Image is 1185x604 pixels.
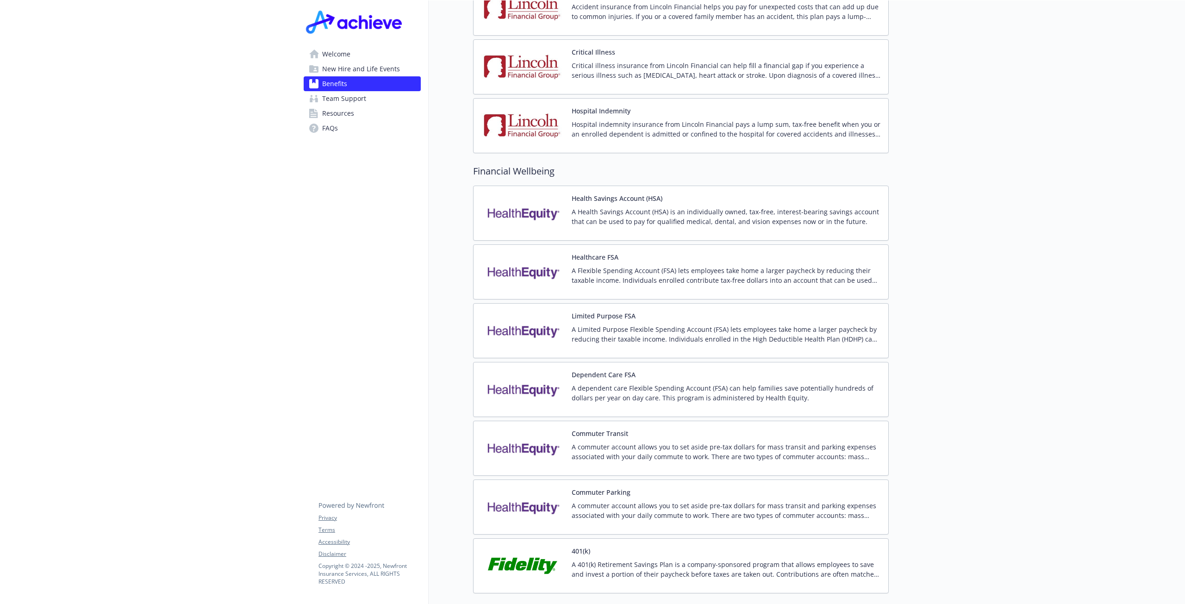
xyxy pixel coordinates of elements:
[572,266,881,285] p: A Flexible Spending Account (FSA) lets employees take home a larger paycheck by reducing their ta...
[481,429,564,468] img: Health Equity carrier logo
[322,76,347,91] span: Benefits
[572,252,618,262] button: Healthcare FSA
[572,546,590,556] button: 401(k)
[322,47,350,62] span: Welcome
[481,106,564,145] img: Lincoln Financial Group carrier logo
[473,164,889,178] h2: Financial Wellbeing
[572,429,628,438] button: Commuter Transit
[322,91,366,106] span: Team Support
[304,91,421,106] a: Team Support
[572,61,881,80] p: Critical illness insurance from Lincoln Financial can help fill a financial gap if you experience...
[481,546,564,585] img: Fidelity Investments carrier logo
[481,370,564,409] img: Health Equity carrier logo
[304,47,421,62] a: Welcome
[318,526,420,534] a: Terms
[572,487,630,497] button: Commuter Parking
[304,121,421,136] a: FAQs
[572,193,662,203] button: Health Savings Account (HSA)
[572,324,881,344] p: A Limited Purpose Flexible Spending Account (FSA) lets employees take home a larger paycheck by r...
[481,311,564,350] img: Health Equity carrier logo
[318,562,420,585] p: Copyright © 2024 - 2025 , Newfront Insurance Services, ALL RIGHTS RESERVED
[304,62,421,76] a: New Hire and Life Events
[572,2,881,21] p: Accident insurance from Lincoln Financial helps you pay for unexpected costs that can add up due ...
[318,514,420,522] a: Privacy
[322,62,400,76] span: New Hire and Life Events
[304,106,421,121] a: Resources
[481,193,564,233] img: Health Equity carrier logo
[572,370,636,380] button: Dependent Care FSA
[318,538,420,546] a: Accessibility
[572,442,881,461] p: A commuter account allows you to set aside pre-tax dollars for mass transit and parking expenses ...
[322,106,354,121] span: Resources
[322,121,338,136] span: FAQs
[572,383,881,403] p: A dependent care Flexible Spending Account (FSA) can help families save potentially hundreds of d...
[481,487,564,527] img: Health Equity carrier logo
[572,106,630,116] button: Hospital Indemnity
[572,501,881,520] p: A commuter account allows you to set aside pre-tax dollars for mass transit and parking expenses ...
[572,560,881,579] p: A 401(k) Retirement Savings Plan is a company-sponsored program that allows employees to save and...
[318,550,420,558] a: Disclaimer
[481,252,564,292] img: Health Equity carrier logo
[572,47,615,57] button: Critical Illness
[481,47,564,87] img: Lincoln Financial Group carrier logo
[572,311,636,321] button: Limited Purpose FSA
[304,76,421,91] a: Benefits
[572,207,881,226] p: A Health Savings Account (HSA) is an individually owned, tax-free, interest-bearing savings accou...
[572,119,881,139] p: Hospital indemnity insurance from Lincoln Financial pays a lump sum, tax-free benefit when you or...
